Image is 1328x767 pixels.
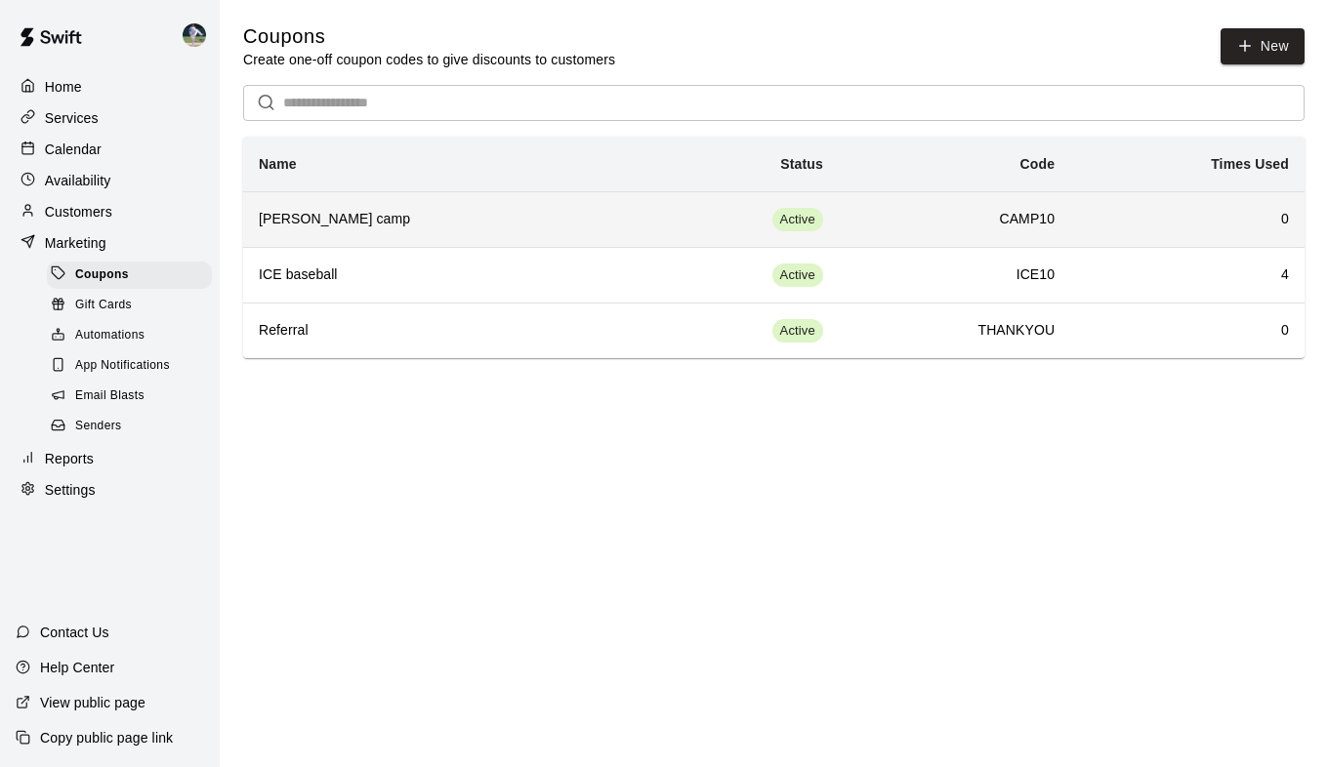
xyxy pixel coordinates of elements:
a: App Notifications [47,351,220,382]
h6: ICE10 [854,264,1055,286]
h5: Coupons [243,23,615,50]
div: Senders [47,413,212,440]
a: Coupons [47,260,220,290]
p: Help Center [40,658,114,677]
p: Contact Us [40,623,109,642]
b: Code [1019,156,1055,172]
span: Gift Cards [75,296,132,315]
a: Email Blasts [47,382,220,412]
table: simple table [243,137,1305,358]
h6: ICE baseball [259,264,619,286]
span: Active [772,322,823,341]
a: Senders [47,412,220,442]
b: Status [780,156,823,172]
span: Senders [75,417,122,436]
h6: [PERSON_NAME] camp [259,209,619,230]
p: Copy public page link [40,728,173,747]
p: Marketing [45,233,106,253]
p: Reports [45,449,94,468]
p: View public page [40,693,145,712]
span: Automations [75,326,145,345]
a: Reports [16,444,204,473]
div: Chad Bell [179,16,220,55]
p: Home [45,77,82,97]
a: Automations [47,321,220,351]
a: Marketing [16,228,204,258]
h6: CAMP10 [854,209,1055,230]
p: Services [45,108,99,128]
span: App Notifications [75,356,170,376]
h6: THANKYOU [854,320,1055,342]
div: Email Blasts [47,383,212,410]
a: Availability [16,166,204,195]
img: Chad Bell [183,23,206,47]
p: Create one-off coupon codes to give discounts to customers [243,50,615,69]
div: Gift Cards [47,292,212,319]
b: Name [259,156,297,172]
div: Automations [47,322,212,349]
h6: 4 [1086,264,1289,286]
a: Home [16,72,204,101]
h6: 0 [1086,320,1289,342]
b: Times Used [1211,156,1289,172]
a: Settings [16,475,204,505]
p: Settings [45,480,96,500]
div: App Notifications [47,352,212,380]
button: New [1221,28,1305,64]
div: Coupons [47,262,212,289]
p: Availability [45,171,111,190]
span: Coupons [75,265,129,285]
a: Services [16,103,204,133]
h6: Referral [259,320,619,342]
span: Active [772,211,823,229]
span: Active [772,266,823,285]
a: Gift Cards [47,290,220,320]
p: Customers [45,202,112,222]
h6: 0 [1086,209,1289,230]
a: Customers [16,197,204,226]
p: Calendar [45,140,102,159]
span: Email Blasts [75,386,145,406]
a: Calendar [16,135,204,164]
